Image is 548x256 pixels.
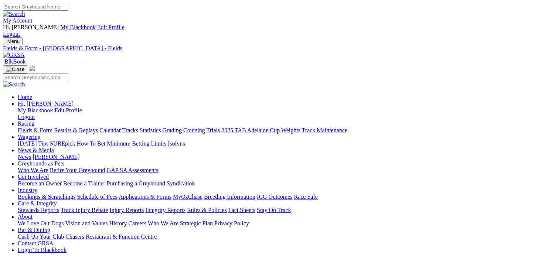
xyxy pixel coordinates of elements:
a: Integrity Reports [145,207,185,213]
span: Hi, [PERSON_NAME] [18,100,74,107]
a: GAP SA Assessments [107,167,159,173]
a: Tracks [122,127,138,133]
a: Schedule of Fees [77,194,117,200]
a: Edit Profile [97,24,125,30]
a: 2025 TAB Adelaide Cup [221,127,280,133]
a: Contact GRSA [18,240,53,246]
span: Hi, [PERSON_NAME] [3,24,59,30]
a: Get Involved [18,174,49,180]
a: My Blackbook [18,107,53,113]
a: Coursing [183,127,205,133]
div: Racing [18,127,545,134]
a: We Love Our Dogs [18,220,64,226]
a: Who We Are [148,220,178,226]
input: Search [3,74,68,81]
a: Race Safe [294,194,317,200]
a: Track Maintenance [302,127,347,133]
a: Bookings & Scratchings [18,194,75,200]
a: Greyhounds as Pets [18,160,64,167]
a: How To Bet [77,140,106,147]
a: Wagering [18,134,41,140]
a: My Account [3,17,33,24]
img: GRSA [3,52,25,58]
div: Bar & Dining [18,233,545,240]
a: Results & Replays [54,127,98,133]
img: Close [6,66,24,72]
a: Logout [18,114,35,120]
a: Purchasing a Greyhound [107,180,165,187]
a: Statistics [140,127,161,133]
a: Fact Sheets [228,207,255,213]
a: Racing [18,120,34,127]
div: Wagering [18,140,545,147]
a: Careers [128,220,146,226]
button: Toggle navigation [3,37,23,45]
a: Syndication [167,180,195,187]
a: Privacy Policy [214,220,249,226]
a: Strategic Plan [180,220,213,226]
span: BlkBook [4,58,26,65]
a: News [18,154,31,160]
a: Applications & Forms [119,194,171,200]
a: SUREpick [50,140,75,147]
a: ICG Outcomes [257,194,292,200]
a: Isolynx [168,140,185,147]
a: About [18,214,33,220]
a: Stewards Reports [18,207,59,213]
span: Menu [7,38,20,44]
a: Stay On Track [257,207,291,213]
div: About [18,220,545,227]
a: MyOzChase [173,194,202,200]
a: Fields & Form - [GEOGRAPHIC_DATA] - Fields [3,45,545,52]
a: Trials [206,127,220,133]
a: Chasers Restaurant & Function Centre [65,233,157,240]
a: Track Injury Rebate [61,207,108,213]
a: Rules & Policies [187,207,227,213]
a: Cash Up Your Club [18,233,64,240]
a: History [109,220,127,226]
button: Toggle navigation [3,65,27,74]
a: Become a Trainer [63,180,105,187]
a: Fields & Form [18,127,52,133]
a: Logout [3,31,20,37]
div: Greyhounds as Pets [18,167,545,174]
a: Bar & Dining [18,227,50,233]
a: Grading [163,127,182,133]
div: Get Involved [18,180,545,187]
a: Calendar [99,127,121,133]
input: Search [3,3,68,11]
img: Search [3,81,25,88]
a: Edit Profile [55,107,82,113]
a: My Blackbook [60,24,96,30]
div: My Account [3,24,545,37]
a: Care & Integrity [18,200,57,206]
div: Hi, [PERSON_NAME] [18,107,545,120]
a: Login To Blackbook [18,247,67,253]
a: Home [18,94,32,100]
a: Become an Owner [18,180,62,187]
a: Vision and Values [65,220,108,226]
a: Injury Reports [109,207,144,213]
a: Who We Are [18,167,48,173]
img: logo-grsa-white.png [29,65,35,71]
a: [PERSON_NAME] [33,154,79,160]
div: Care & Integrity [18,207,545,214]
a: Retire Your Greyhound [50,167,105,173]
a: Industry [18,187,37,193]
a: Hi, [PERSON_NAME] [18,100,75,107]
div: Industry [18,194,545,200]
img: Search [3,11,25,17]
a: [DATE] Tips [18,140,48,147]
a: Minimum Betting Limits [107,140,166,147]
a: Weights [281,127,300,133]
a: Breeding Information [204,194,255,200]
div: News & Media [18,154,545,160]
a: News & Media [18,147,54,153]
a: BlkBook [3,58,26,65]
